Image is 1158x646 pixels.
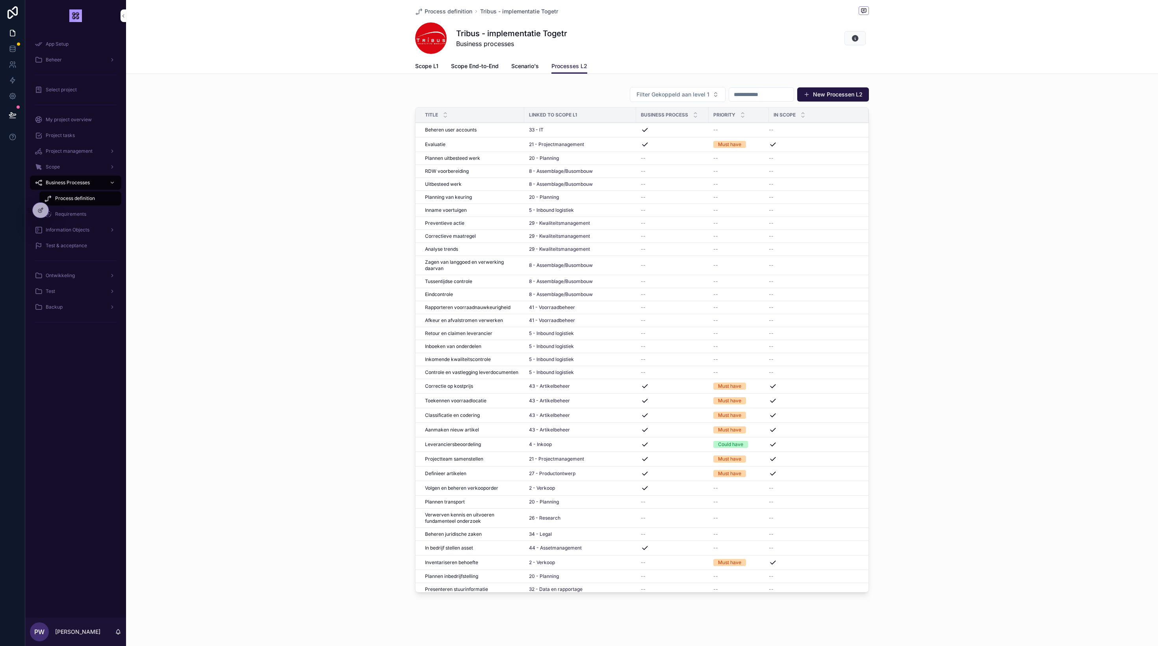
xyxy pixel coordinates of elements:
[529,127,544,133] a: 33 - IT
[529,456,584,462] span: 21 - Projectmanagement
[529,427,631,433] a: 43 - Artikelbeheer
[641,220,704,226] a: --
[641,291,646,298] span: --
[713,168,764,174] a: --
[511,62,539,70] span: Scenario's
[529,317,575,324] span: 41 - Voorraadbeheer
[529,194,559,200] a: 20 - Planning
[713,155,718,161] span: --
[529,304,575,311] span: 41 - Voorraadbeheer
[713,397,764,404] a: Must have
[769,220,859,226] a: --
[30,83,121,97] a: Select project
[529,412,631,418] a: 43 - Artikelbeheer
[25,31,126,339] div: scrollable content
[713,141,764,148] a: Must have
[529,233,590,239] a: 29 - Kwaliteitsmanagement
[529,356,631,363] a: 5 - Inbound logistiek
[641,262,646,268] span: --
[529,262,631,268] a: 8 - Assemblage/Busombouw
[641,369,704,376] a: --
[713,455,764,463] a: Must have
[39,191,121,205] a: Process definition
[529,441,631,448] a: 4 - Inkoop
[425,356,491,363] span: Inkomende kwaliteitscontrole
[529,141,631,148] a: 21 - Projectmanagement
[529,398,631,404] a: 43 - Artikelbeheer
[425,291,520,298] a: Eindcontrole
[425,343,520,350] a: Inboeken van onderdelen
[425,441,520,448] a: Leveranciersbeoordeling
[425,207,467,213] span: Inname voertuigen
[425,233,520,239] a: Correctieve maatregel
[713,194,718,200] span: --
[529,168,593,174] span: 8 - Assemblage/Busombouw
[529,369,631,376] a: 5 - Inbound logistiek
[641,168,646,174] span: --
[529,304,631,311] a: 41 - Voorraadbeheer
[529,181,593,187] a: 8 - Assemblage/Busombouw
[713,246,764,252] a: --
[529,369,574,376] span: 5 - Inbound logistiek
[69,9,82,22] img: App logo
[713,330,718,337] span: --
[529,155,631,161] a: 20 - Planning
[713,470,764,477] a: Must have
[30,223,121,237] a: Information Objects
[30,160,121,174] a: Scope
[425,330,492,337] span: Retour en claimen leverancier
[425,317,520,324] a: Afkeur en afvalstromen verwerken
[425,194,520,200] a: Planning van keuring
[769,278,774,285] span: --
[425,168,520,174] a: RDW voorbereiding
[529,343,574,350] a: 5 - Inbound logistiek
[529,141,584,148] span: 21 - Projectmanagement
[46,148,93,154] span: Project management
[46,180,90,186] span: Business Processes
[529,356,574,363] a: 5 - Inbound logistiek
[713,181,718,187] span: --
[30,144,121,158] a: Project management
[641,220,646,226] span: --
[641,181,704,187] a: --
[511,59,539,75] a: Scenario's
[39,207,121,221] a: Requirements
[30,300,121,314] a: Backup
[769,343,859,350] a: --
[425,398,486,404] span: Toekennen voorraadlocatie
[713,278,764,285] a: --
[480,7,558,15] a: Tribus - implementatie Togetr
[529,246,590,252] a: 29 - Kwaliteitsmanagement
[713,246,718,252] span: --
[425,259,520,272] span: Zagen van langgoed en verwerking daarvan
[46,57,62,63] span: Beheer
[641,155,704,161] a: --
[425,369,518,376] span: Controle en vastlegging leverdocumenten
[425,456,483,462] span: Projectteam samenstellen
[769,330,774,337] span: --
[769,330,859,337] a: --
[713,220,718,226] span: --
[713,317,718,324] span: --
[425,412,480,418] span: Classificatie en codering
[529,427,570,433] a: 43 - Artikelbeheer
[641,207,646,213] span: --
[425,141,520,148] a: Evaluatie
[718,412,741,419] div: Must have
[769,291,774,298] span: --
[529,262,593,268] span: 8 - Assemblage/Busombouw
[425,427,520,433] a: Aanmaken nieuw artikel
[713,356,764,363] a: --
[425,207,520,213] a: Inname voertuigen
[641,330,646,337] span: --
[713,233,764,239] a: --
[529,278,593,285] a: 8 - Assemblage/Busombouw
[425,441,481,448] span: Leveranciersbeoordeling
[55,211,86,217] span: Requirements
[769,155,774,161] span: --
[30,284,121,298] a: Test
[769,262,774,268] span: --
